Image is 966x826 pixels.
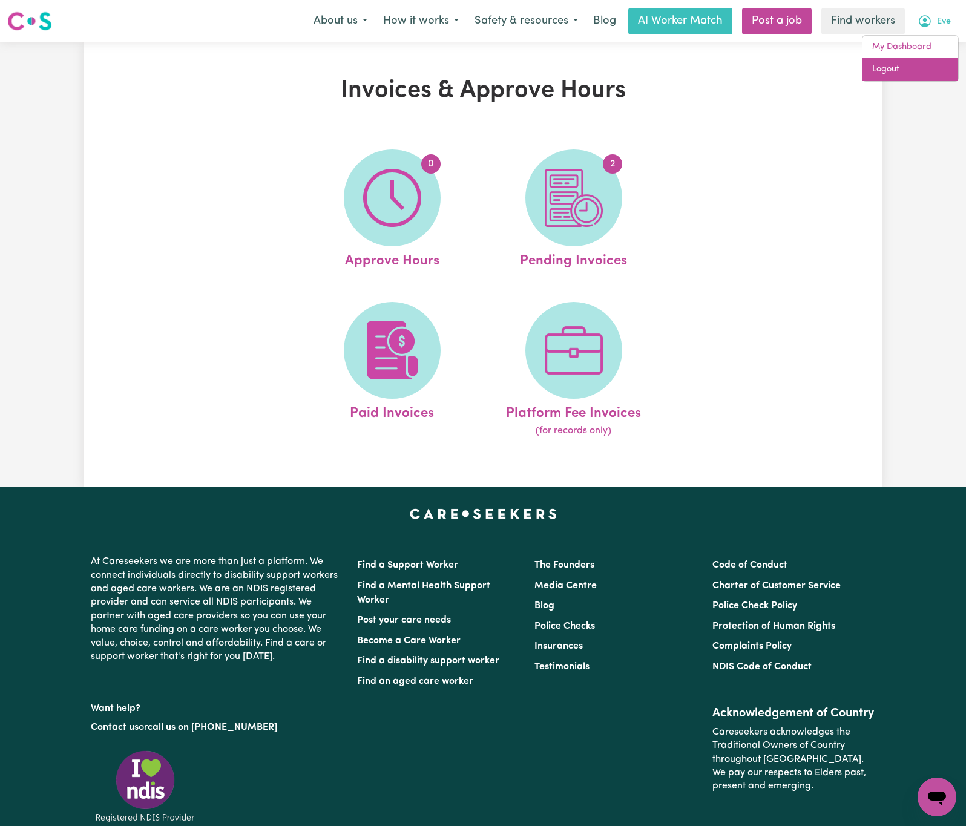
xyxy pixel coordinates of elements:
h2: Acknowledgement of Country [712,706,875,721]
button: About us [306,8,375,34]
p: Careseekers acknowledges the Traditional Owners of Country throughout [GEOGRAPHIC_DATA]. We pay o... [712,721,875,798]
a: Testimonials [534,662,590,672]
p: or [91,716,343,739]
span: 2 [603,154,622,174]
a: Blog [586,8,623,34]
span: 0 [421,154,441,174]
a: Find a disability support worker [357,656,499,666]
span: Platform Fee Invoices [506,399,641,424]
span: Pending Invoices [520,246,627,272]
h1: Invoices & Approve Hours [224,76,742,105]
a: Post a job [742,8,812,34]
a: Protection of Human Rights [712,621,835,631]
span: Eve [937,15,951,28]
a: My Dashboard [862,36,958,59]
a: Complaints Policy [712,641,792,651]
a: Code of Conduct [712,560,787,570]
button: Safety & resources [467,8,586,34]
a: Logout [862,58,958,81]
a: Paid Invoices [305,302,479,439]
a: call us on [PHONE_NUMBER] [148,723,277,732]
a: Charter of Customer Service [712,581,841,591]
a: Media Centre [534,581,597,591]
a: Approve Hours [305,149,479,272]
img: Registered NDIS provider [91,749,200,824]
a: Find a Support Worker [357,560,458,570]
a: Pending Invoices [487,149,661,272]
a: NDIS Code of Conduct [712,662,812,672]
a: Police Checks [534,621,595,631]
p: Want help? [91,697,343,715]
a: Contact us [91,723,139,732]
iframe: Button to launch messaging window [918,778,956,816]
button: How it works [375,8,467,34]
a: AI Worker Match [628,8,732,34]
img: Careseekers logo [7,10,52,32]
a: Find an aged care worker [357,677,473,686]
a: Police Check Policy [712,601,797,611]
span: Approve Hours [345,246,439,272]
a: Careseekers logo [7,7,52,35]
a: Platform Fee Invoices(for records only) [487,302,661,439]
div: My Account [862,35,959,82]
a: Insurances [534,641,583,651]
span: Paid Invoices [350,399,434,424]
a: Find a Mental Health Support Worker [357,581,490,605]
span: (for records only) [536,424,611,438]
a: Blog [534,601,554,611]
a: Become a Care Worker [357,636,461,646]
a: The Founders [534,560,594,570]
a: Find workers [821,8,905,34]
p: At Careseekers we are more than just a platform. We connect individuals directly to disability su... [91,550,343,668]
a: Careseekers home page [410,509,557,519]
button: My Account [910,8,959,34]
a: Post your care needs [357,615,451,625]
